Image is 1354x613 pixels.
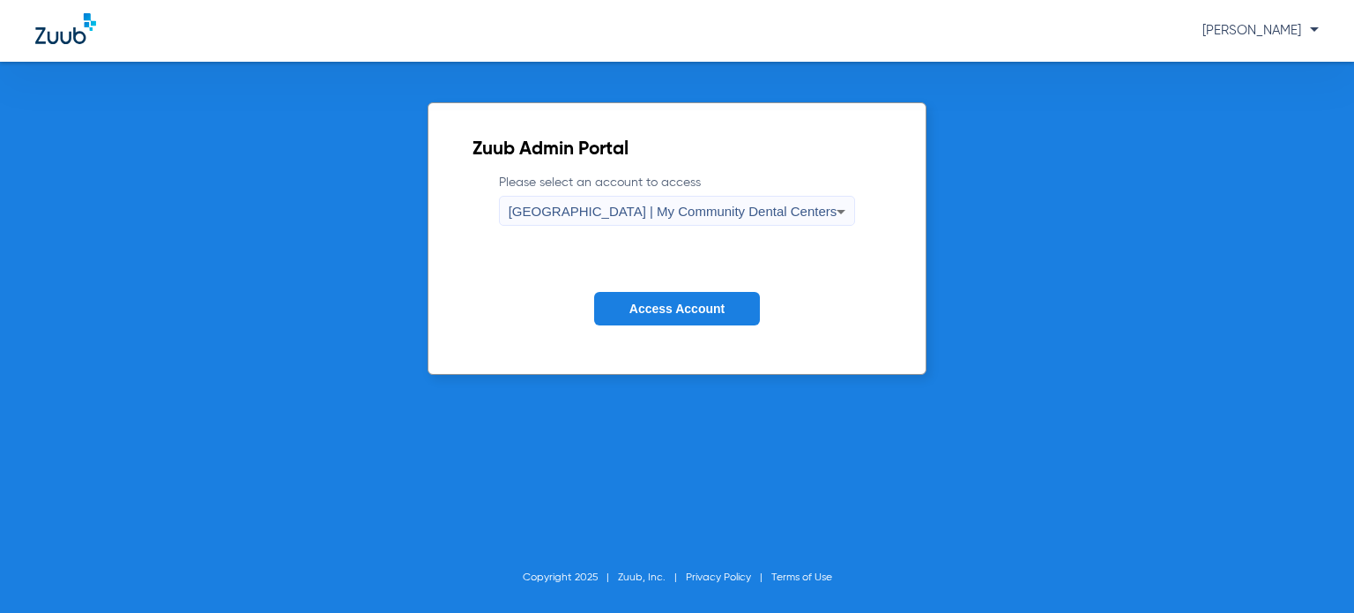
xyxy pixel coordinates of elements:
a: Privacy Policy [686,572,751,583]
label: Please select an account to access [499,174,856,226]
span: [PERSON_NAME] [1202,24,1319,37]
iframe: Chat Widget [1266,528,1354,613]
button: Access Account [594,292,760,326]
a: Terms of Use [771,572,832,583]
img: Zuub Logo [35,13,96,44]
li: Copyright 2025 [523,569,618,587]
li: Zuub, Inc. [618,569,686,587]
span: [GEOGRAPHIC_DATA] | My Community Dental Centers [509,204,837,219]
span: Access Account [629,302,725,316]
h2: Zuub Admin Portal [472,141,882,159]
